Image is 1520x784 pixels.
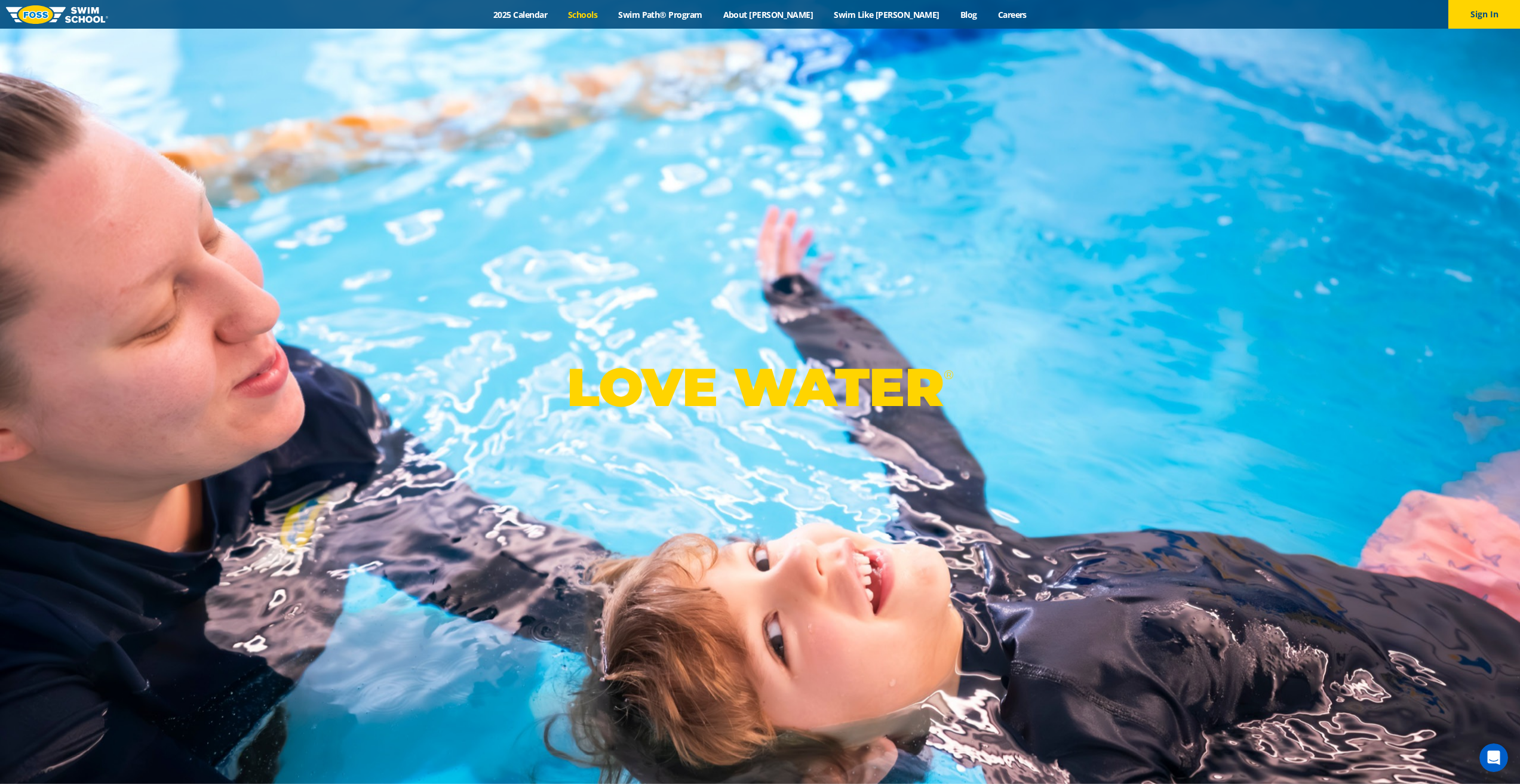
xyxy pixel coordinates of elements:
iframe: Intercom live chat [1479,743,1508,772]
a: Schools [558,9,608,20]
a: Swim Like [PERSON_NAME] [824,9,950,20]
a: 2025 Calendar [483,9,558,20]
img: FOSS Swim School Logo [6,5,108,24]
a: Blog [950,9,987,20]
a: About [PERSON_NAME] [713,9,824,20]
p: LOVE WATER [567,355,953,419]
sup: ® [944,367,953,382]
a: Careers [987,9,1037,20]
a: Swim Path® Program [608,9,713,20]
